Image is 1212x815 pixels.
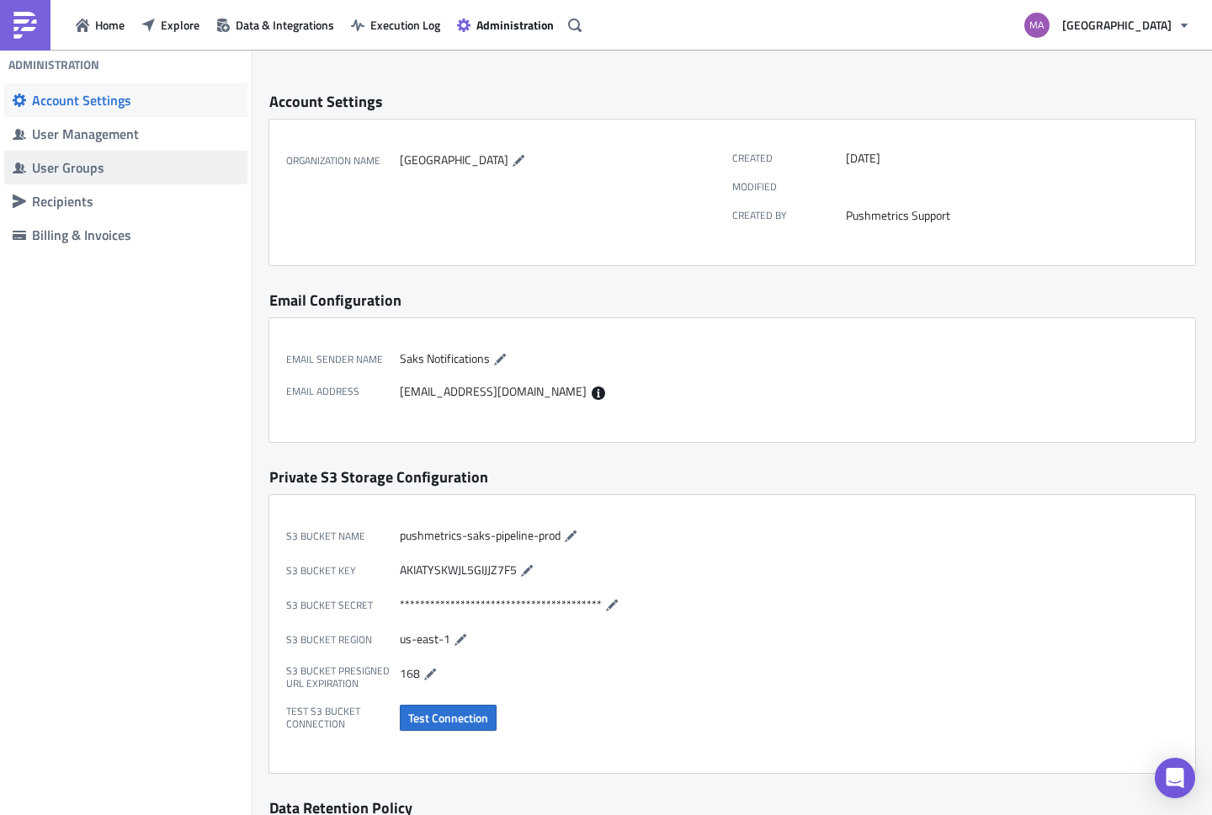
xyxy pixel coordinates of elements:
[133,12,208,38] button: Explore
[732,151,846,166] label: Created
[343,12,449,38] button: Execution Log
[236,16,334,34] span: Data & Integrations
[846,151,880,166] time: 2025-07-29T14:32:24Z
[400,663,420,681] span: 168
[286,595,400,615] label: S3 Bucket Secret
[286,664,400,690] label: S3 Bucket Presigned URL expiration
[12,12,39,39] img: PushMetrics
[32,226,239,243] div: Billing & Invoices
[1023,11,1051,40] img: Avatar
[95,16,125,34] span: Home
[400,525,561,543] span: pushmetrics-saks-pipeline-prod
[286,151,400,171] label: Organization Name
[1155,758,1195,798] div: Open Intercom Messenger
[732,208,846,223] label: Created by
[1014,7,1199,44] button: [GEOGRAPHIC_DATA]
[269,467,1195,487] div: Private S3 Storage Configuration
[400,629,450,647] span: us-east-1
[8,57,99,72] h4: Administration
[286,384,400,400] label: Email Address
[208,12,343,38] button: Data & Integrations
[400,560,517,578] span: AKIATYSKWJL5GIJJZ7F5
[1062,16,1172,34] span: [GEOGRAPHIC_DATA]
[846,208,1170,223] div: Pushmetrics Support
[449,12,562,38] button: Administration
[286,705,400,731] label: Test S3 Bucket Connection
[370,16,440,34] span: Execution Log
[32,159,239,176] div: User Groups
[32,193,239,210] div: Recipients
[286,561,400,581] label: S3 Bucket Key
[269,92,1195,111] div: Account Settings
[67,12,133,38] button: Home
[286,630,400,650] label: S3 Bucket Region
[732,180,846,193] label: Modified
[408,709,488,727] span: Test Connection
[286,349,400,370] label: Email Sender Name
[269,290,1195,310] div: Email Configuration
[400,384,724,400] div: [EMAIL_ADDRESS][DOMAIN_NAME]
[400,705,497,731] button: Test Connection
[32,92,239,109] div: Account Settings
[286,526,400,546] label: S3 Bucket Name
[400,151,508,168] span: [GEOGRAPHIC_DATA]
[161,16,199,34] span: Explore
[476,16,554,34] span: Administration
[32,125,239,142] div: User Management
[400,349,490,366] span: Saks Notifications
